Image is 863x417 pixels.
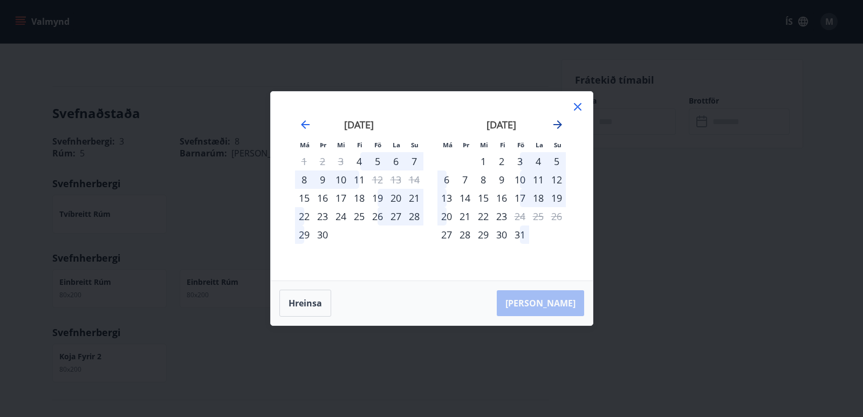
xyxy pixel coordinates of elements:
td: Not available. sunnudagur, 26. október 2025 [547,207,566,225]
td: Choose föstudagur, 26. september 2025 as your check-in date. It’s available. [368,207,387,225]
div: 18 [529,189,547,207]
td: Choose fimmtudagur, 11. september 2025 as your check-in date. It’s available. [350,170,368,189]
td: Not available. laugardagur, 25. október 2025 [529,207,547,225]
td: Choose laugardagur, 20. september 2025 as your check-in date. It’s available. [387,189,405,207]
td: Choose mánudagur, 15. september 2025 as your check-in date. It’s available. [295,189,313,207]
td: Choose þriðjudagur, 28. október 2025 as your check-in date. It’s available. [456,225,474,244]
div: 8 [474,170,492,189]
small: Þr [320,141,326,149]
div: 24 [332,207,350,225]
div: 30 [492,225,511,244]
td: Choose sunnudagur, 28. september 2025 as your check-in date. It’s available. [405,207,423,225]
td: Not available. föstudagur, 12. september 2025 [368,170,387,189]
td: Choose fimmtudagur, 23. október 2025 as your check-in date. It’s available. [492,207,511,225]
td: Choose mánudagur, 22. september 2025 as your check-in date. It’s available. [295,207,313,225]
td: Not available. föstudagur, 24. október 2025 [511,207,529,225]
div: 5 [547,152,566,170]
td: Choose laugardagur, 6. september 2025 as your check-in date. It’s available. [387,152,405,170]
small: Fi [500,141,505,149]
div: 17 [511,189,529,207]
div: Aðeins útritun í boði [368,170,387,189]
td: Choose þriðjudagur, 9. september 2025 as your check-in date. It’s available. [313,170,332,189]
div: Calendar [284,105,580,268]
td: Choose föstudagur, 17. október 2025 as your check-in date. It’s available. [511,189,529,207]
small: Fö [517,141,524,149]
td: Not available. þriðjudagur, 2. september 2025 [313,152,332,170]
div: 11 [350,170,368,189]
div: 9 [313,170,332,189]
td: Choose fimmtudagur, 25. september 2025 as your check-in date. It’s available. [350,207,368,225]
td: Choose laugardagur, 4. október 2025 as your check-in date. It’s available. [529,152,547,170]
div: Aðeins innritun í boði [350,152,368,170]
div: 29 [295,225,313,244]
td: Choose miðvikudagur, 8. október 2025 as your check-in date. It’s available. [474,170,492,189]
div: Aðeins innritun í boði [295,189,313,207]
td: Choose þriðjudagur, 23. september 2025 as your check-in date. It’s available. [313,207,332,225]
div: 3 [511,152,529,170]
div: 15 [474,189,492,207]
div: 17 [332,189,350,207]
td: Choose föstudagur, 5. september 2025 as your check-in date. It’s available. [368,152,387,170]
td: Choose fimmtudagur, 9. október 2025 as your check-in date. It’s available. [492,170,511,189]
div: 23 [313,207,332,225]
div: 18 [350,189,368,207]
td: Choose miðvikudagur, 15. október 2025 as your check-in date. It’s available. [474,189,492,207]
div: 2 [492,152,511,170]
div: 23 [492,207,511,225]
div: 28 [456,225,474,244]
td: Not available. miðvikudagur, 3. september 2025 [332,152,350,170]
small: Þr [463,141,469,149]
td: Choose laugardagur, 11. október 2025 as your check-in date. It’s available. [529,170,547,189]
div: 6 [437,170,456,189]
div: 6 [387,152,405,170]
div: 16 [313,189,332,207]
div: 5 [368,152,387,170]
small: Má [443,141,453,149]
div: 20 [387,189,405,207]
div: 11 [529,170,547,189]
div: 14 [456,189,474,207]
div: 13 [437,189,456,207]
td: Choose miðvikudagur, 22. október 2025 as your check-in date. It’s available. [474,207,492,225]
div: 22 [295,207,313,225]
td: Choose mánudagur, 8. september 2025 as your check-in date. It’s available. [295,170,313,189]
td: Choose fimmtudagur, 16. október 2025 as your check-in date. It’s available. [492,189,511,207]
td: Choose föstudagur, 3. október 2025 as your check-in date. It’s available. [511,152,529,170]
div: 8 [295,170,313,189]
td: Choose fimmtudagur, 18. september 2025 as your check-in date. It’s available. [350,189,368,207]
div: 22 [474,207,492,225]
td: Choose mánudagur, 13. október 2025 as your check-in date. It’s available. [437,189,456,207]
div: 21 [405,189,423,207]
td: Choose miðvikudagur, 29. október 2025 as your check-in date. It’s available. [474,225,492,244]
button: Hreinsa [279,290,331,317]
td: Choose miðvikudagur, 1. október 2025 as your check-in date. It’s available. [474,152,492,170]
div: 29 [474,225,492,244]
td: Choose fimmtudagur, 2. október 2025 as your check-in date. It’s available. [492,152,511,170]
div: Move forward to switch to the next month. [551,118,564,131]
div: 7 [456,170,474,189]
td: Choose sunnudagur, 19. október 2025 as your check-in date. It’s available. [547,189,566,207]
td: Choose mánudagur, 20. október 2025 as your check-in date. It’s available. [437,207,456,225]
td: Choose mánudagur, 29. september 2025 as your check-in date. It’s available. [295,225,313,244]
div: 1 [474,152,492,170]
td: Choose fimmtudagur, 4. september 2025 as your check-in date. It’s available. [350,152,368,170]
td: Choose sunnudagur, 7. september 2025 as your check-in date. It’s available. [405,152,423,170]
div: 28 [405,207,423,225]
div: 16 [492,189,511,207]
small: Mi [337,141,345,149]
td: Choose miðvikudagur, 10. september 2025 as your check-in date. It’s available. [332,170,350,189]
div: 31 [511,225,529,244]
td: Choose mánudagur, 27. október 2025 as your check-in date. It’s available. [437,225,456,244]
div: 30 [313,225,332,244]
div: Aðeins útritun í boði [511,207,529,225]
td: Choose föstudagur, 10. október 2025 as your check-in date. It’s available. [511,170,529,189]
div: 19 [368,189,387,207]
div: Aðeins innritun í boði [437,225,456,244]
small: Mi [480,141,488,149]
small: Fö [374,141,381,149]
small: Su [554,141,561,149]
td: Choose miðvikudagur, 17. september 2025 as your check-in date. It’s available. [332,189,350,207]
td: Choose mánudagur, 6. október 2025 as your check-in date. It’s available. [437,170,456,189]
div: 21 [456,207,474,225]
td: Choose fimmtudagur, 30. október 2025 as your check-in date. It’s available. [492,225,511,244]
